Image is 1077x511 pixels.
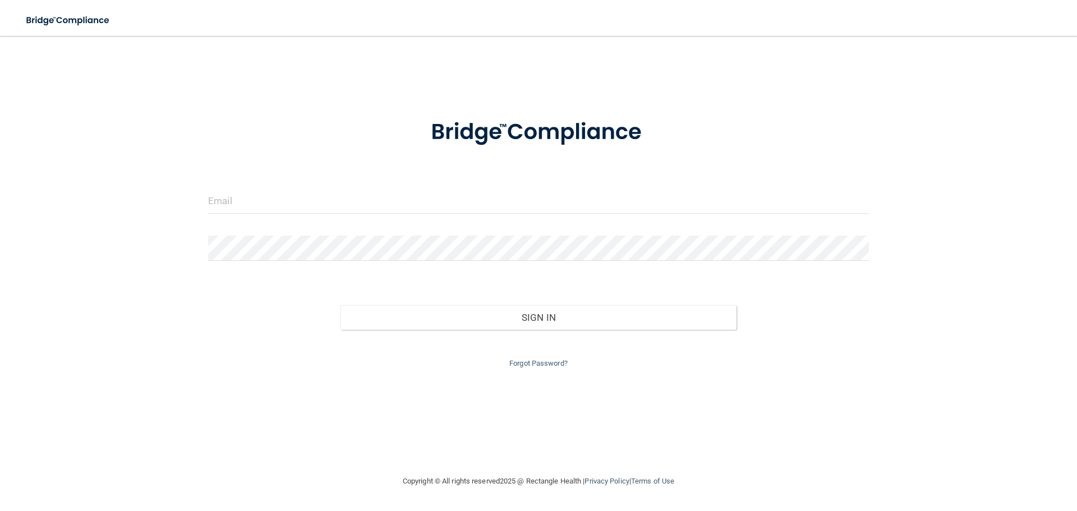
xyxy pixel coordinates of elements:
[17,9,120,32] img: bridge_compliance_login_screen.278c3ca4.svg
[584,477,629,485] a: Privacy Policy
[340,305,737,330] button: Sign In
[208,188,869,214] input: Email
[408,103,669,162] img: bridge_compliance_login_screen.278c3ca4.svg
[509,359,568,367] a: Forgot Password?
[334,463,743,499] div: Copyright © All rights reserved 2025 @ Rectangle Health | |
[631,477,674,485] a: Terms of Use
